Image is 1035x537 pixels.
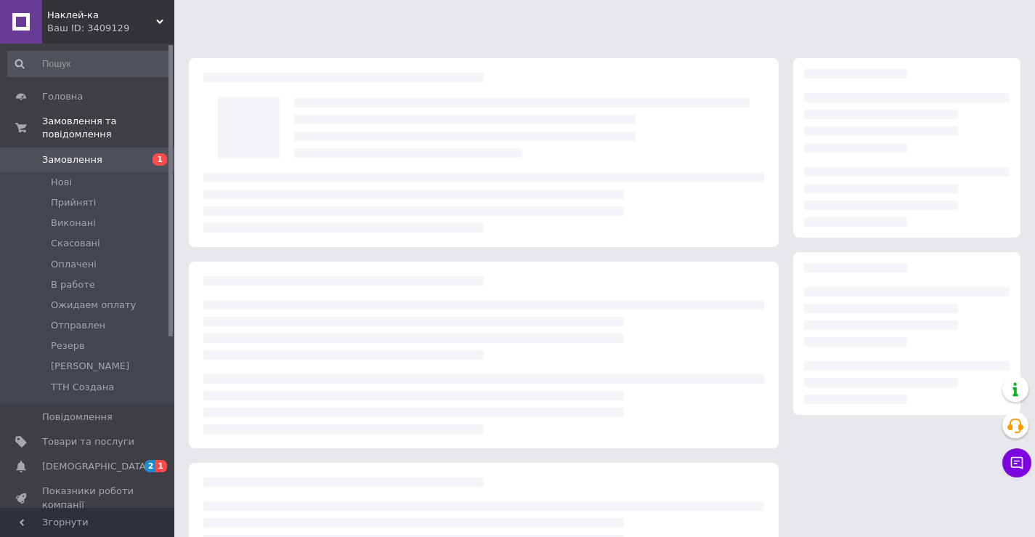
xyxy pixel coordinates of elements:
[51,196,96,209] span: Прийняті
[42,411,113,424] span: Повідомлення
[42,90,83,103] span: Головна
[51,299,136,312] span: Ожидаем оплату
[145,460,156,472] span: 2
[51,339,85,352] span: Резерв
[51,319,105,332] span: Отправлен
[51,278,95,291] span: В работе
[42,460,150,473] span: [DEMOGRAPHIC_DATA]
[42,435,134,448] span: Товари та послуги
[47,22,174,35] div: Ваш ID: 3409129
[42,115,174,141] span: Замовлення та повідомлення
[51,237,100,250] span: Скасовані
[1002,448,1031,477] button: Чат з покупцем
[42,153,102,166] span: Замовлення
[51,217,96,230] span: Виконані
[51,381,114,394] span: ТТН Создана
[7,51,171,77] input: Пошук
[42,485,134,511] span: Показники роботи компанії
[51,176,72,189] span: Нові
[51,360,129,373] span: [PERSON_NAME]
[51,258,97,271] span: Оплачені
[155,460,167,472] span: 1
[47,9,156,22] span: Наклей-ка
[153,153,167,166] span: 1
